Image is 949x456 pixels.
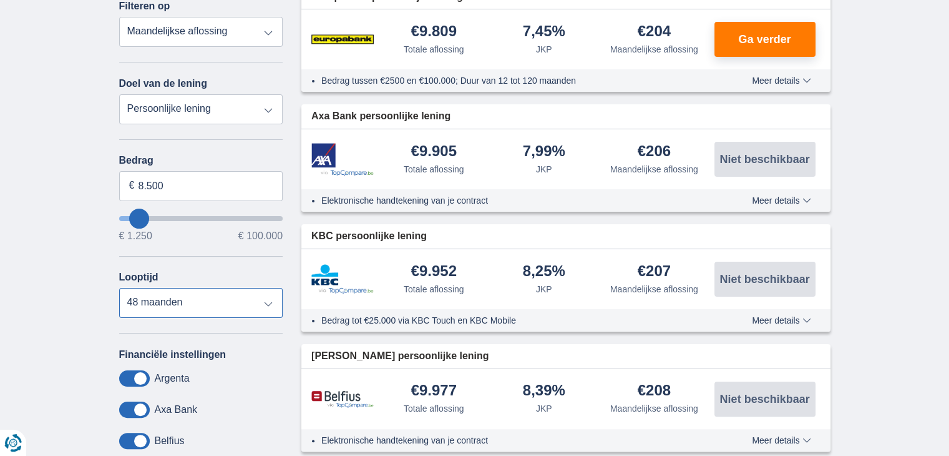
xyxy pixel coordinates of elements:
label: Looptijd [119,272,158,283]
label: Filteren op [119,1,170,12]
button: Niet beschikbaar [714,382,815,417]
span: € [129,179,135,193]
div: Maandelijkse aflossing [610,283,698,295]
label: Belfius [155,435,185,447]
div: €208 [638,383,671,400]
button: Meer details [742,435,820,445]
input: wantToBorrow [119,216,283,221]
span: Meer details [752,316,810,325]
div: Totale aflossing [404,163,464,176]
div: 8,25% [523,264,565,280]
div: Maandelijkse aflossing [610,43,698,56]
div: €207 [638,264,671,280]
div: €9.977 [411,383,457,400]
span: Meer details [752,76,810,85]
span: € 100.000 [238,231,283,241]
img: product.pl.alt Europabank [311,24,374,55]
div: 8,39% [523,383,565,400]
span: Axa Bank persoonlijke lening [311,109,450,124]
span: € 1.250 [119,231,152,241]
div: €206 [638,144,671,161]
div: €9.905 [411,144,457,161]
img: product.pl.alt Belfius [311,390,374,409]
div: €204 [638,24,671,41]
img: product.pl.alt KBC [311,264,374,294]
span: Meer details [752,436,810,445]
button: Ga verder [714,22,815,57]
span: Niet beschikbaar [719,394,809,405]
li: Bedrag tot €25.000 via KBC Touch en KBC Mobile [321,314,706,327]
button: Meer details [742,76,820,86]
button: Niet beschikbaar [714,262,815,297]
div: Maandelijkse aflossing [610,163,698,176]
span: Niet beschikbaar [719,274,809,285]
label: Bedrag [119,155,283,166]
button: Niet beschikbaar [714,142,815,177]
div: JKP [536,163,552,176]
span: Meer details [752,196,810,205]
span: KBC persoonlijke lening [311,229,427,244]
div: 7,99% [523,144,565,161]
span: Ga verder [738,34,791,45]
div: JKP [536,402,552,415]
li: Elektronische handtekening van je contract [321,434,706,447]
div: 7,45% [523,24,565,41]
div: JKP [536,283,552,295]
div: Totale aflossing [404,43,464,56]
span: Niet beschikbaar [719,154,809,165]
img: product.pl.alt Axa Bank [311,143,374,176]
div: Totale aflossing [404,402,464,415]
div: Maandelijkse aflossing [610,402,698,415]
label: Doel van de lening [119,78,207,89]
button: Meer details [742,196,820,206]
li: Elektronische handtekening van je contract [321,194,706,207]
div: €9.809 [411,24,457,41]
div: Totale aflossing [404,283,464,295]
div: €9.952 [411,264,457,280]
button: Meer details [742,315,820,325]
label: Argenta [155,373,190,384]
label: Axa Bank [155,404,197,415]
div: JKP [536,43,552,56]
span: [PERSON_NAME] persoonlijke lening [311,349,489,364]
label: Financiële instellingen [119,349,226,360]
li: Bedrag tussen €2500 en €100.000; Duur van 12 tot 120 maanden [321,74,706,87]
